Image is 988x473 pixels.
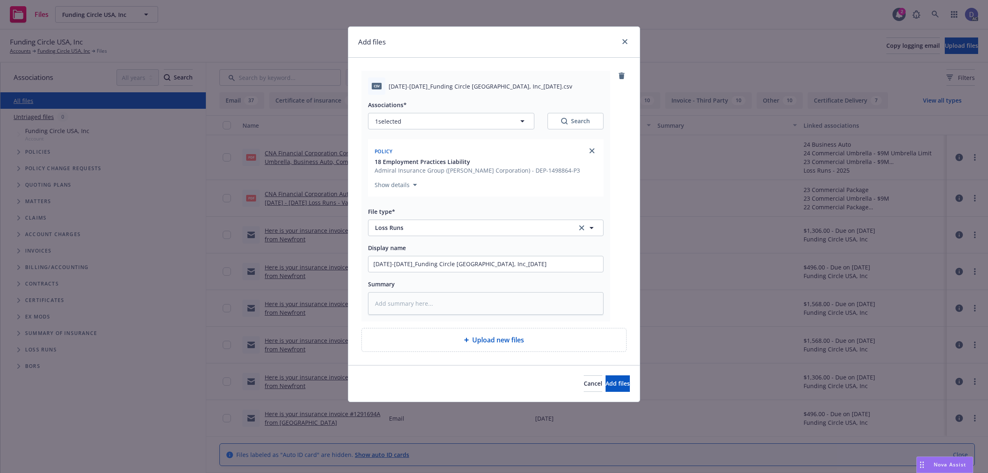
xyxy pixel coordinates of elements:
[620,37,630,47] a: close
[375,223,566,232] span: Loss Runs
[561,117,590,125] div: Search
[361,328,627,352] div: Upload new files
[577,223,587,233] a: clear selection
[472,335,524,345] span: Upload new files
[934,461,966,468] span: Nova Assist
[368,280,395,288] span: Summary
[548,113,604,129] button: SearchSearch
[916,457,973,473] button: Nova Assist
[917,457,927,473] div: Drag to move
[368,101,407,109] span: Associations*
[561,118,568,124] svg: Search
[584,375,602,392] button: Cancel
[606,379,630,387] span: Add files
[375,166,580,175] span: Admiral Insurance Group ([PERSON_NAME] Corporation) - DEP-1498864-P3
[584,379,602,387] span: Cancel
[372,83,382,89] span: csv
[368,208,395,215] span: File type*
[368,256,603,272] input: Add display name here...
[371,180,420,190] button: Show details
[358,37,386,47] h1: Add files
[375,157,470,166] span: 18 Employment Practices Liability
[368,113,534,129] button: 1selected
[389,82,572,91] span: [DATE]-[DATE]_Funding Circle [GEOGRAPHIC_DATA], Inc_[DATE].csv
[375,148,393,155] span: Policy
[368,220,604,236] button: Loss Runsclear selection
[375,157,580,166] button: 18 Employment Practices Liability
[606,375,630,392] button: Add files
[375,117,401,126] span: 1 selected
[368,244,406,252] span: Display name
[587,146,597,156] a: close
[617,71,627,81] a: remove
